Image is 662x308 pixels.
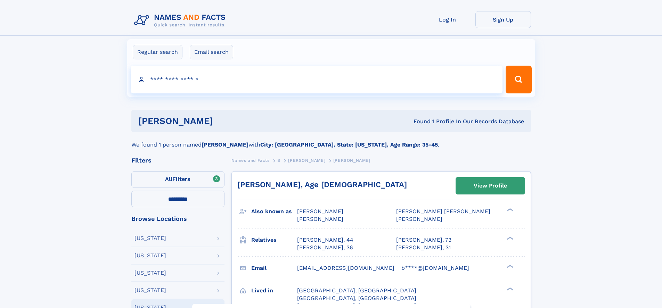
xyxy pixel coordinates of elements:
[134,288,166,293] div: [US_STATE]
[190,45,233,59] label: Email search
[134,235,166,241] div: [US_STATE]
[396,208,490,215] span: [PERSON_NAME] [PERSON_NAME]
[297,208,343,215] span: [PERSON_NAME]
[251,206,297,217] h3: Also known as
[202,141,248,148] b: [PERSON_NAME]
[260,141,438,148] b: City: [GEOGRAPHIC_DATA], State: [US_STATE], Age Range: 35-45
[420,11,475,28] a: Log In
[134,253,166,258] div: [US_STATE]
[131,66,503,93] input: search input
[505,264,514,268] div: ❯
[138,117,313,125] h1: [PERSON_NAME]
[297,216,343,222] span: [PERSON_NAME]
[277,156,280,165] a: B
[231,156,270,165] a: Names and Facts
[297,295,416,301] span: [GEOGRAPHIC_DATA], [GEOGRAPHIC_DATA]
[251,234,297,246] h3: Relatives
[475,11,531,28] a: Sign Up
[396,236,451,244] a: [PERSON_NAME], 73
[131,157,224,164] div: Filters
[165,176,172,182] span: All
[251,262,297,274] h3: Email
[237,180,407,189] a: [PERSON_NAME], Age [DEMOGRAPHIC_DATA]
[277,158,280,163] span: B
[288,158,325,163] span: [PERSON_NAME]
[297,244,353,251] a: [PERSON_NAME], 36
[131,216,224,222] div: Browse Locations
[396,244,451,251] a: [PERSON_NAME], 31
[505,236,514,240] div: ❯
[251,285,297,297] h3: Lived in
[505,286,514,291] div: ❯
[396,216,442,222] span: [PERSON_NAME]
[131,132,531,149] div: We found 1 person named with .
[456,177,525,194] a: View Profile
[131,171,224,188] label: Filters
[505,208,514,212] div: ❯
[131,11,231,30] img: Logo Names and Facts
[506,66,531,93] button: Search Button
[297,265,394,271] span: [EMAIL_ADDRESS][DOMAIN_NAME]
[133,45,182,59] label: Regular search
[313,118,524,125] div: Found 1 Profile In Our Records Database
[288,156,325,165] a: [PERSON_NAME]
[333,158,370,163] span: [PERSON_NAME]
[474,178,507,194] div: View Profile
[134,270,166,276] div: [US_STATE]
[297,287,416,294] span: [GEOGRAPHIC_DATA], [GEOGRAPHIC_DATA]
[297,236,353,244] a: [PERSON_NAME], 44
